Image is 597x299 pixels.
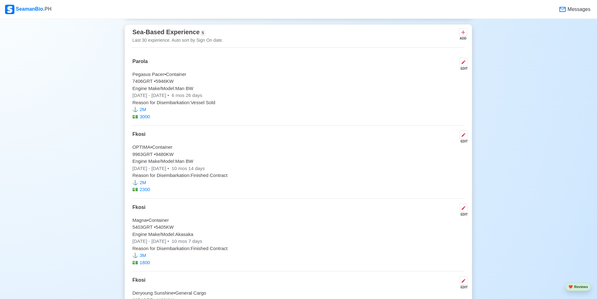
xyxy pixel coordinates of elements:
[132,260,138,265] span: money
[132,58,148,71] p: Parola
[132,238,464,245] p: [DATE] - [DATE]
[43,6,52,12] span: .PH
[170,93,202,98] span: 6 mos 26 days
[457,285,468,290] div: EDIT
[132,186,464,193] p: 2300
[5,5,51,14] div: SeamanBio
[132,151,464,158] p: 9963 GRT • 9480 KW
[170,166,205,171] span: 10 mos 14 days
[566,6,590,13] span: Messages
[132,113,464,120] p: 3000
[457,66,468,71] div: EDIT
[132,180,138,185] span: anchor
[132,231,464,238] p: Engine Make/Model: Akasaka
[568,285,573,289] span: heart
[457,139,468,144] div: EDIT
[132,71,464,78] p: Pegasus Pacer • Container
[132,253,138,258] span: anchor
[132,179,464,186] p: 2M
[132,204,145,217] p: Fkosi
[132,92,464,99] p: [DATE] - [DATE]
[132,99,464,106] p: Reason for Disembarkation: Vessel Sold
[132,131,145,144] p: Fkosi
[132,37,223,44] p: Last 30 experience. Auto sort by Sign On date.
[132,259,464,266] p: 1800
[132,78,464,85] p: 7406 GRT • 5946 KW
[132,114,138,119] span: money
[457,212,468,217] div: EDIT
[132,290,464,297] p: Deryoung Sunshine • General Cargo
[132,29,200,35] span: Sea-Based Experience
[132,106,464,113] p: 2M
[167,166,169,171] span: •
[132,144,464,151] p: OPTIMA • Container
[132,276,145,290] p: Fkosi
[132,187,138,192] span: money
[132,172,464,179] p: Reason for Disembarkation: Finished Contract
[132,224,464,231] p: 5403 GRT • 5405 KW
[132,107,138,112] span: anchor
[132,158,464,165] p: Engine Make/Model: Man BW
[132,85,464,92] p: Engine Make/Model: Man BW
[132,165,464,172] p: [DATE] - [DATE]
[132,217,464,224] p: Magna • Container
[5,5,14,14] img: Logo
[132,245,464,252] p: Reason for Disembarkation: Finished Contract
[167,93,169,98] span: •
[459,36,466,41] div: ADD
[167,238,169,244] span: •
[201,30,205,35] span: 5
[170,238,202,244] span: 10 mos 7 days
[132,252,464,259] p: 3M
[566,283,591,291] button: heartReviews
